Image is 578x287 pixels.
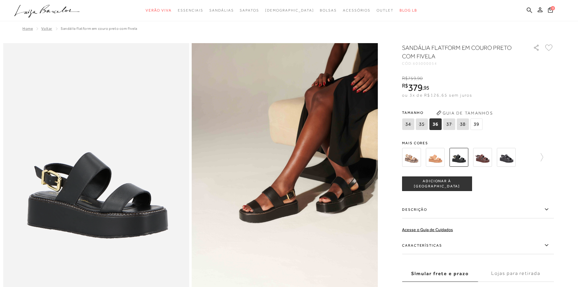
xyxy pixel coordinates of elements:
span: [DEMOGRAPHIC_DATA] [265,8,314,12]
i: R$ [402,83,408,88]
span: 605000054 [413,61,437,66]
span: 37 [443,118,455,130]
span: 35 [416,118,428,130]
a: BLOG LB [400,5,417,16]
a: Home [22,26,33,31]
span: Bolsas [320,8,337,12]
span: SANDÁLIA FLATFORM EM COURO PRETO COM FIVELA [61,26,137,31]
button: 0 [546,7,555,15]
a: noSubCategoriesText [265,5,314,16]
span: BLOG LB [400,8,417,12]
span: Sandálias [209,8,234,12]
a: Voltar [41,26,52,31]
button: Guia de Tamanhos [434,108,495,118]
h1: SANDÁLIA FLATFORM EM COURO PRETO COM FIVELA [402,43,516,60]
label: Descrição [402,201,554,218]
a: noSubCategoriesText [178,5,203,16]
label: Simular frete e prazo [402,265,478,282]
a: noSubCategoriesText [377,5,394,16]
img: SANDÁLIA FLATFORM EM COURO CARAMELO COM FIVELA [426,148,444,167]
div: CÓD: [402,62,523,65]
span: Tamanho [402,108,484,117]
span: 95 [424,84,429,91]
span: 36 [429,118,441,130]
label: Características [402,237,554,254]
img: SANDÁLIA FLATFORM EM COBRA BEGE COM FIVELA [402,148,421,167]
span: Verão Viva [146,8,172,12]
span: Mais cores [402,141,554,145]
i: , [422,85,429,91]
img: SANDÁLIA FLATFORM EM CROCO CAFÉ COM FIVELA [473,148,492,167]
a: noSubCategoriesText [209,5,234,16]
span: Essenciais [178,8,203,12]
span: 90 [417,76,423,81]
span: ADICIONAR À [GEOGRAPHIC_DATA] [402,179,472,189]
span: Acessórios [343,8,370,12]
span: Outlet [377,8,394,12]
a: noSubCategoriesText [343,5,370,16]
a: Acesse o Guia de Cuidados [402,227,453,232]
a: noSubCategoriesText [146,5,172,16]
span: 379 [408,82,422,93]
span: 38 [457,118,469,130]
span: 759 [408,76,416,81]
label: Lojas para retirada [478,265,554,282]
span: ou 3x de R$126,65 sem juros [402,93,472,97]
button: ADICIONAR À [GEOGRAPHIC_DATA] [402,176,472,191]
span: 39 [470,118,482,130]
img: SANDÁLIA FLATFORM EM COURO PRETO COM FIVELA [449,148,468,167]
i: , [416,76,423,81]
i: R$ [402,76,408,81]
a: noSubCategoriesText [240,5,259,16]
span: Sapatos [240,8,259,12]
img: SANDÁLIA FLATFORM EM CROCO PRETO COM FIVELA [497,148,515,167]
a: noSubCategoriesText [320,5,337,16]
span: 0 [551,6,555,10]
span: 34 [402,118,414,130]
